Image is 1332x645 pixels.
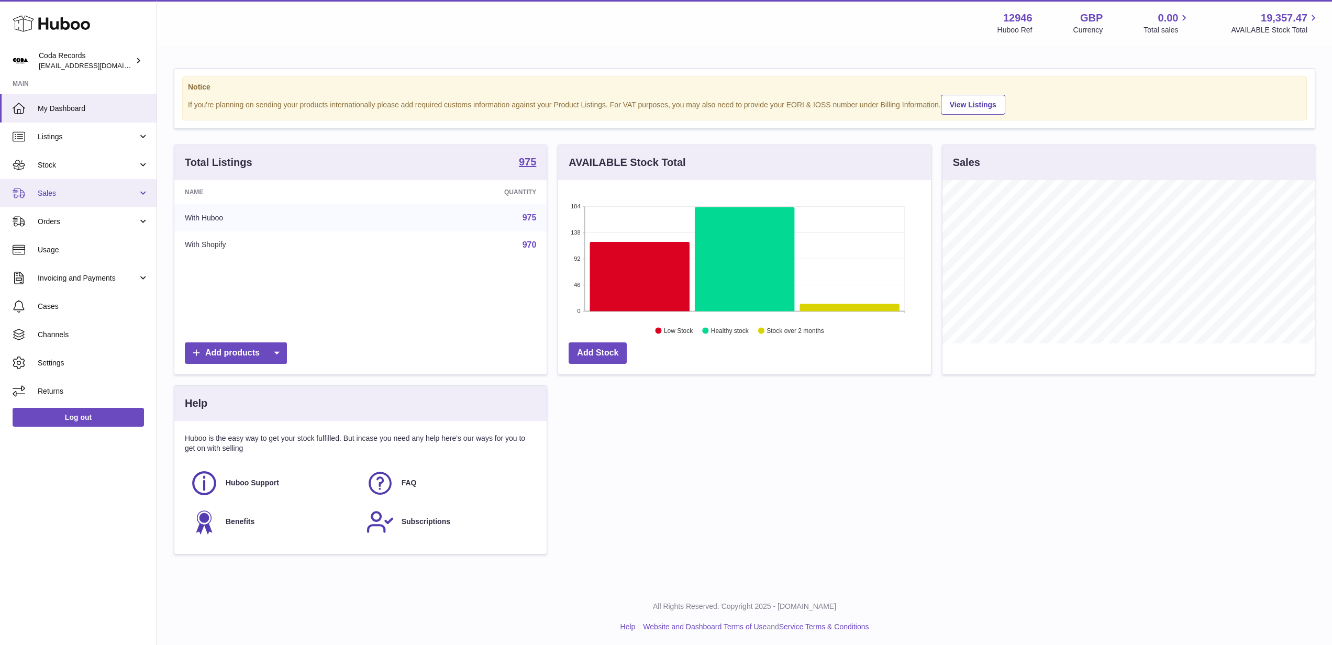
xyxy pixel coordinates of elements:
a: Subscriptions [366,508,531,536]
span: Benefits [226,517,254,527]
span: Returns [38,386,149,396]
a: View Listings [941,95,1005,115]
strong: Notice [188,82,1301,92]
span: [EMAIL_ADDRESS][DOMAIN_NAME] [39,61,154,70]
span: Channels [38,330,149,340]
span: My Dashboard [38,104,149,114]
th: Quantity [375,180,547,204]
div: If you're planning on sending your products internationally please add required customs informati... [188,93,1301,115]
a: Add products [185,342,287,364]
a: 0.00 Total sales [1144,11,1190,35]
a: 19,357.47 AVAILABLE Stock Total [1231,11,1319,35]
a: Help [620,622,636,631]
span: 0.00 [1158,11,1179,25]
text: 46 [574,282,581,288]
text: 184 [571,203,580,209]
h3: Sales [953,155,980,170]
a: FAQ [366,469,531,497]
span: Subscriptions [402,517,450,527]
td: With Shopify [174,231,375,259]
a: 975 [519,157,536,169]
strong: 12946 [1003,11,1033,25]
span: Usage [38,245,149,255]
span: Orders [38,217,138,227]
span: FAQ [402,478,417,488]
text: Stock over 2 months [767,327,824,335]
span: AVAILABLE Stock Total [1231,25,1319,35]
li: and [639,622,869,632]
p: Huboo is the easy way to get your stock fulfilled. But incase you need any help here's our ways f... [185,433,536,453]
text: 92 [574,255,581,262]
span: Stock [38,160,138,170]
span: Invoicing and Payments [38,273,138,283]
span: Sales [38,188,138,198]
strong: 975 [519,157,536,167]
strong: GBP [1080,11,1103,25]
a: Add Stock [569,342,627,364]
div: Huboo Ref [997,25,1033,35]
th: Name [174,180,375,204]
a: Benefits [190,508,356,536]
text: 138 [571,229,580,236]
a: 975 [523,213,537,222]
span: Cases [38,302,149,312]
a: 970 [523,240,537,249]
a: Service Terms & Conditions [779,622,869,631]
text: Healthy stock [711,327,749,335]
text: 0 [578,308,581,314]
h3: AVAILABLE Stock Total [569,155,685,170]
span: Huboo Support [226,478,279,488]
div: Coda Records [39,51,133,71]
span: Total sales [1144,25,1190,35]
div: Currency [1073,25,1103,35]
img: haz@pcatmedia.com [13,53,28,69]
a: Log out [13,408,144,427]
td: With Huboo [174,204,375,231]
span: Listings [38,132,138,142]
span: Settings [38,358,149,368]
h3: Total Listings [185,155,252,170]
h3: Help [185,396,207,410]
a: Huboo Support [190,469,356,497]
text: Low Stock [664,327,693,335]
a: Website and Dashboard Terms of Use [643,622,767,631]
span: 19,357.47 [1261,11,1307,25]
p: All Rights Reserved. Copyright 2025 - [DOMAIN_NAME] [165,602,1324,611]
